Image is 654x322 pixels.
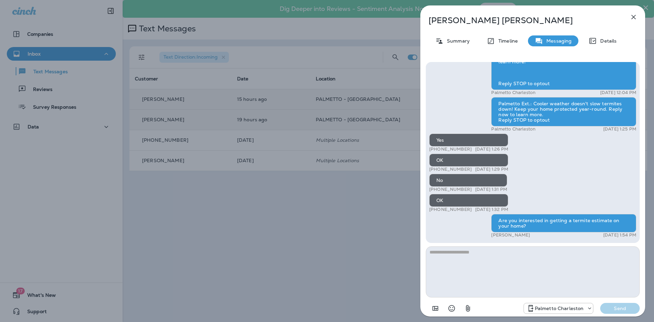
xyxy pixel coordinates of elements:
p: Palmetto Charleston [535,306,584,311]
p: [DATE] 1:54 PM [603,232,636,238]
p: [DATE] 1:25 PM [603,126,636,132]
p: Timeline [495,38,518,44]
p: [PERSON_NAME] [491,232,530,238]
p: [DATE] 1:26 PM [475,147,508,152]
button: Select an emoji [445,302,458,315]
div: +1 (843) 277-8322 [524,304,593,312]
p: [PHONE_NUMBER] [429,207,472,212]
p: [DATE] 1:32 PM [475,207,508,212]
div: Yes [429,134,508,147]
div: Palmetto Ext.: Termites don't take a fall break! Keep your home safe with 24/7 termite protection... [491,44,636,90]
p: [DATE] 1:29 PM [475,167,508,172]
p: [PHONE_NUMBER] [429,147,472,152]
button: Add in a premade template [429,302,442,315]
div: OK [429,194,508,207]
p: Palmetto Charleston [491,90,535,95]
div: No [429,174,507,187]
div: OK [429,154,508,167]
div: Palmetto Ext.: Cooler weather doesn't slow termites down! Keep your home protected year-round. Re... [491,97,636,126]
p: [DATE] 12:04 PM [600,90,636,95]
p: [PHONE_NUMBER] [429,167,472,172]
p: [PHONE_NUMBER] [429,187,472,192]
p: [DATE] 1:31 PM [475,187,507,192]
p: [PERSON_NAME] [PERSON_NAME] [429,16,614,25]
p: Messaging [543,38,572,44]
div: Are you interested in getting a termite estimate on your home? [491,214,636,232]
p: Palmetto Charleston [491,126,535,132]
p: Details [597,38,617,44]
p: Summary [443,38,470,44]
